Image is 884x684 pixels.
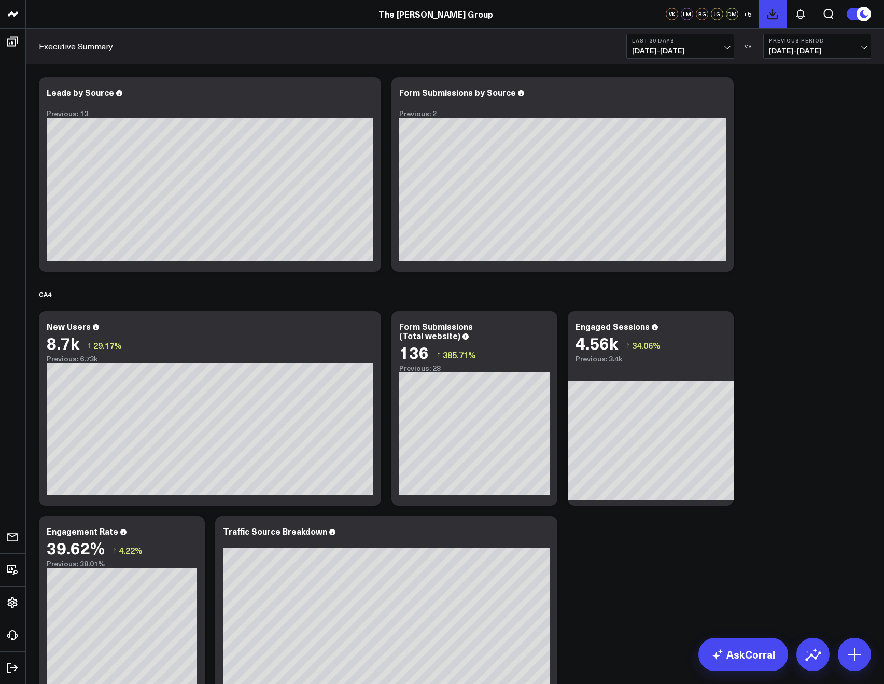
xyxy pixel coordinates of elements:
div: Previous: 6.73k [47,355,373,363]
span: [DATE] - [DATE] [632,47,728,55]
div: Form Submissions (Total website) [399,320,473,341]
div: Previous: 3.4k [576,355,726,363]
div: Previous: 13 [47,109,373,118]
div: Leads by Source [47,87,114,98]
div: GA4 [39,282,51,306]
div: New Users [47,320,91,332]
a: The [PERSON_NAME] Group [378,8,493,20]
span: + 5 [743,10,752,18]
span: ↑ [437,348,441,361]
b: Last 30 Days [632,37,728,44]
div: VK [666,8,678,20]
div: Traffic Source Breakdown [223,525,327,537]
span: ↑ [113,543,117,557]
div: Form Submissions by Source [399,87,516,98]
span: 385.71% [443,349,476,360]
button: Last 30 Days[DATE]-[DATE] [626,34,734,59]
div: Engagement Rate [47,525,118,537]
span: ↑ [87,339,91,352]
div: 136 [399,343,429,361]
span: 29.17% [93,340,122,351]
a: Executive Summary [39,40,113,52]
div: RG [696,8,708,20]
div: Previous: 38.01% [47,560,197,568]
span: 34.06% [632,340,661,351]
div: 8.7k [47,333,79,352]
div: LM [681,8,693,20]
b: Previous Period [769,37,865,44]
span: 4.22% [119,545,143,556]
div: Engaged Sessions [576,320,650,332]
span: [DATE] - [DATE] [769,47,865,55]
div: Previous: 2 [399,109,726,118]
div: 4.56k [576,333,618,352]
span: ↑ [626,339,630,352]
div: Previous: 28 [399,364,550,372]
a: AskCorral [698,638,788,671]
button: Previous Period[DATE]-[DATE] [763,34,871,59]
div: DM [726,8,738,20]
div: VS [739,43,758,49]
div: JG [711,8,723,20]
button: +5 [741,8,753,20]
div: 39.62% [47,538,105,557]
